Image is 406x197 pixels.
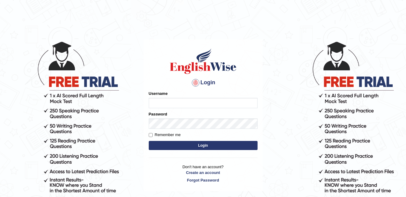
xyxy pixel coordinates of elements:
img: Logo of English Wise sign in for intelligent practice with AI [169,48,238,75]
a: Forgot Password [149,177,258,183]
h4: Login [149,78,258,88]
p: Don't have an account? [149,164,258,183]
input: Remember me [149,133,153,137]
label: Username [149,91,168,96]
label: Password [149,111,167,117]
button: Login [149,141,258,150]
label: Remember me [149,132,181,138]
a: Create an account [149,170,258,175]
